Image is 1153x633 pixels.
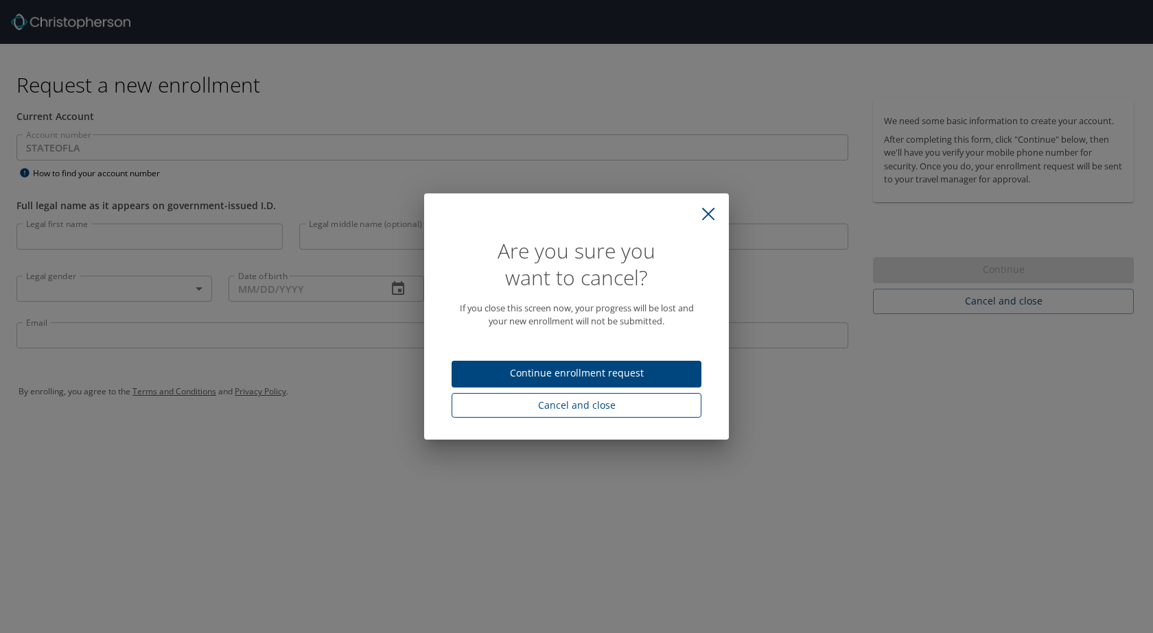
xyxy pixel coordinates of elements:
button: Continue enrollment request [452,361,701,387]
p: If you close this screen now, your progress will be lost and your new enrollment will not be subm... [452,302,701,328]
button: close [693,199,723,229]
span: Cancel and close [463,397,690,414]
span: Continue enrollment request [463,365,690,382]
h1: Are you sure you want to cancel? [452,237,701,291]
button: Cancel and close [452,393,701,418]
